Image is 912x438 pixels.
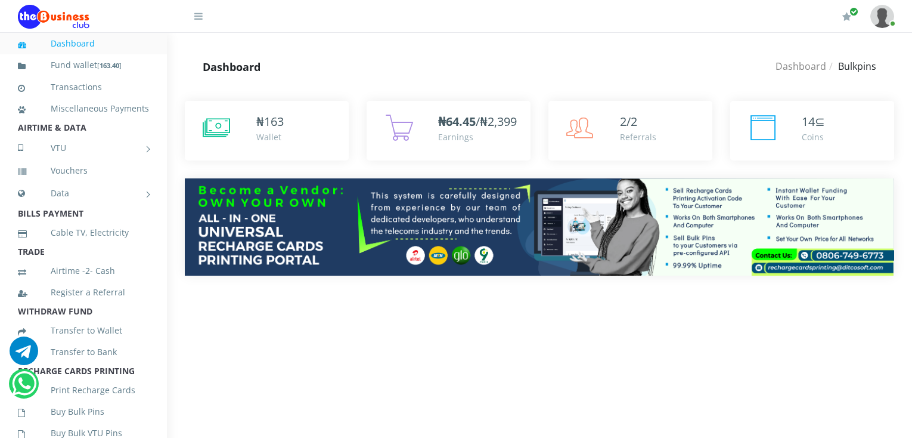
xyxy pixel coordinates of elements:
b: ₦64.45 [438,113,476,129]
span: 163 [264,113,284,129]
a: Buy Bulk Pins [18,398,149,425]
a: 2/2 Referrals [548,101,712,161]
a: Dashboard [18,30,149,57]
a: Transfer to Wallet [18,317,149,344]
a: Chat for support [10,346,38,365]
a: Register a Referral [18,279,149,306]
a: Dashboard [775,60,826,73]
div: Coins [802,131,825,143]
img: User [870,5,894,28]
a: Print Recharge Cards [18,377,149,404]
span: /₦2,399 [438,113,517,129]
div: ⊆ [802,113,825,131]
a: Miscellaneous Payments [18,95,149,122]
li: Bulkpins [826,59,876,73]
a: Data [18,178,149,208]
a: Vouchers [18,157,149,184]
div: ₦ [256,113,284,131]
a: VTU [18,133,149,163]
span: Renew/Upgrade Subscription [849,7,858,16]
i: Renew/Upgrade Subscription [842,12,851,21]
strong: Dashboard [203,60,260,74]
span: 14 [802,113,815,129]
a: ₦64.45/₦2,399 Earnings [367,101,531,161]
span: 2/2 [620,113,637,129]
a: Chat for support [12,378,36,398]
a: Airtime -2- Cash [18,257,149,285]
div: Earnings [438,131,517,143]
div: Wallet [256,131,284,143]
div: Referrals [620,131,656,143]
a: Transactions [18,73,149,101]
img: multitenant_rcp.png [185,178,894,276]
small: [ ] [97,61,122,70]
a: Fund wallet[163.40] [18,51,149,79]
img: Logo [18,5,89,29]
a: Transfer to Bank [18,338,149,366]
a: Cable TV, Electricity [18,219,149,246]
a: ₦163 Wallet [185,101,349,161]
b: 163.40 [100,61,119,70]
